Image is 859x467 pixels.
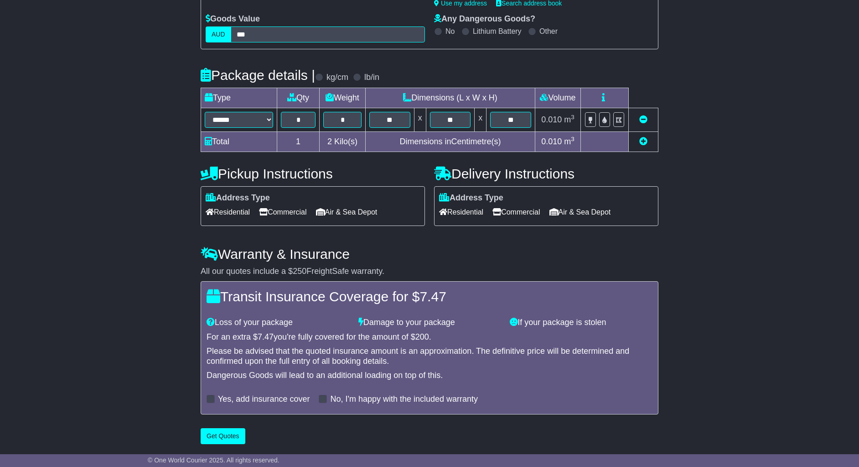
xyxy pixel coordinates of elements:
span: © One World Courier 2025. All rights reserved. [148,457,279,464]
div: If your package is stolen [505,318,657,328]
button: Get Quotes [201,428,245,444]
span: 0.010 [541,137,562,146]
td: Volume [535,88,580,108]
span: m [564,115,574,124]
div: Damage to your package [354,318,506,328]
td: x [475,108,486,131]
label: Goods Value [206,14,260,24]
td: Qty [277,88,320,108]
span: 7.47 [258,332,274,341]
td: 1 [277,131,320,152]
td: Total [201,131,277,152]
sup: 3 [571,136,574,142]
span: Commercial [259,205,306,219]
div: Dangerous Goods will lead to an additional loading on top of this. [207,371,652,381]
span: Residential [439,205,483,219]
div: Loss of your package [202,318,354,328]
label: No [445,27,455,36]
a: Add new item [639,137,647,146]
td: Type [201,88,277,108]
span: 7.47 [419,289,446,304]
label: lb/in [364,73,379,83]
h4: Transit Insurance Coverage for $ [207,289,652,304]
h4: Pickup Instructions [201,166,425,181]
span: 2 [327,137,332,146]
td: x [414,108,426,131]
td: Weight [320,88,366,108]
a: Remove this item [639,115,647,124]
span: m [564,137,574,146]
label: Address Type [206,193,270,203]
h4: Package details | [201,68,315,83]
label: Address Type [439,193,503,203]
label: AUD [206,26,231,42]
span: Air & Sea Depot [316,205,378,219]
div: Please be advised that the quoted insurance amount is an approximation. The definitive price will... [207,346,652,366]
label: No, I'm happy with the included warranty [330,394,478,404]
label: Yes, add insurance cover [218,394,310,404]
span: Residential [206,205,250,219]
span: Air & Sea Depot [549,205,611,219]
label: Any Dangerous Goods? [434,14,535,24]
span: 200 [415,332,429,341]
sup: 3 [571,114,574,121]
td: Dimensions in Centimetre(s) [365,131,535,152]
h4: Warranty & Insurance [201,247,658,262]
td: Kilo(s) [320,131,366,152]
div: All our quotes include a $ FreightSafe warranty. [201,267,658,277]
span: 0.010 [541,115,562,124]
span: 250 [293,267,306,276]
label: Other [539,27,558,36]
td: Dimensions (L x W x H) [365,88,535,108]
h4: Delivery Instructions [434,166,658,181]
label: Lithium Battery [473,27,522,36]
label: kg/cm [326,73,348,83]
span: Commercial [492,205,540,219]
div: For an extra $ you're fully covered for the amount of $ . [207,332,652,342]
